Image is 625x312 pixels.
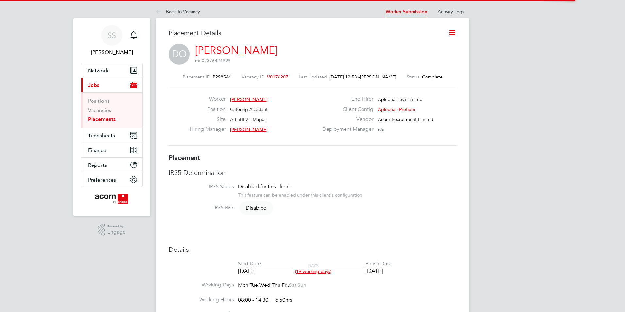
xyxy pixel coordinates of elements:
span: [DATE] 12:53 - [329,74,360,80]
div: Jobs [81,92,142,128]
span: ABinBEV - Magor [230,116,266,122]
label: Worker [190,96,226,103]
button: Finance [81,143,142,157]
span: [PERSON_NAME] [360,74,396,80]
h3: Placement Details [169,29,438,37]
a: Placements [88,116,116,122]
span: Engage [107,229,126,235]
button: Timesheets [81,128,142,143]
a: SS[PERSON_NAME] [81,25,143,56]
label: Working Days [169,282,234,288]
b: Placement [169,154,200,162]
label: Status [407,74,419,80]
button: Reports [81,158,142,172]
span: Apleona HSG Limited [378,96,423,102]
span: Powered by [107,224,126,229]
a: [PERSON_NAME] [195,44,278,57]
h3: Details [169,245,456,254]
span: Complete [422,74,443,80]
span: (19 working days) [295,269,331,274]
span: Apleona - Pretium [378,106,415,112]
label: Position [190,106,226,113]
span: Thu, [272,282,282,288]
span: Acorn Recruitment Limited [378,116,433,122]
div: Start Date [238,260,261,267]
nav: Main navigation [73,18,150,216]
label: Client Config [318,106,373,113]
span: Timesheets [88,132,115,139]
label: Vacancy ID [242,74,264,80]
span: Fri, [282,282,289,288]
div: 08:00 - 14:30 [238,297,292,303]
button: Preferences [81,172,142,187]
label: Hiring Manager [190,126,226,133]
a: Worker Submission [386,9,427,15]
span: Reports [88,162,107,168]
button: Jobs [81,78,142,92]
label: Vendor [318,116,373,123]
label: Deployment Manager [318,126,373,133]
a: Back To Vacancy [156,9,200,15]
span: Mon, [238,282,250,288]
div: Finish Date [365,260,392,267]
img: acornpeople-logo-retina.png [95,194,129,204]
div: DAYS [292,263,335,274]
span: Sat, [289,282,297,288]
label: Site [190,116,226,123]
span: Sally Smith [81,48,143,56]
label: Last Updated [299,74,327,80]
span: m: 07376424999 [195,58,230,63]
span: Disabled [239,201,273,215]
span: 6.50hrs [272,297,292,303]
div: This feature can be enabled under this client's configuration. [238,190,363,198]
span: P298544 [213,74,231,80]
span: Preferences [88,177,116,183]
label: Placement ID [183,74,210,80]
a: Go to home page [81,194,143,204]
h3: IR35 Determination [169,168,456,177]
div: [DATE] [238,267,261,275]
a: Vacancies [88,107,111,113]
button: Network [81,63,142,78]
span: Catering Assistant [230,106,268,112]
span: [PERSON_NAME] [230,96,268,102]
span: Network [88,67,109,74]
span: V0176207 [267,74,288,80]
a: Positions [88,98,110,104]
span: Disabled for this client. [238,183,291,190]
label: IR35 Risk [169,204,234,211]
a: Activity Logs [438,9,464,15]
a: Powered byEngage [98,224,126,236]
label: End Hirer [318,96,373,103]
label: IR35 Status [169,183,234,190]
span: SS [108,31,116,40]
div: [DATE] [365,267,392,275]
span: Tue, [250,282,259,288]
span: Wed, [259,282,272,288]
span: Jobs [88,82,99,88]
span: [PERSON_NAME] [230,127,268,132]
label: Working Hours [169,296,234,303]
span: Sun [297,282,306,288]
span: DO [169,44,190,65]
span: Finance [88,147,106,153]
span: n/a [378,127,384,132]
